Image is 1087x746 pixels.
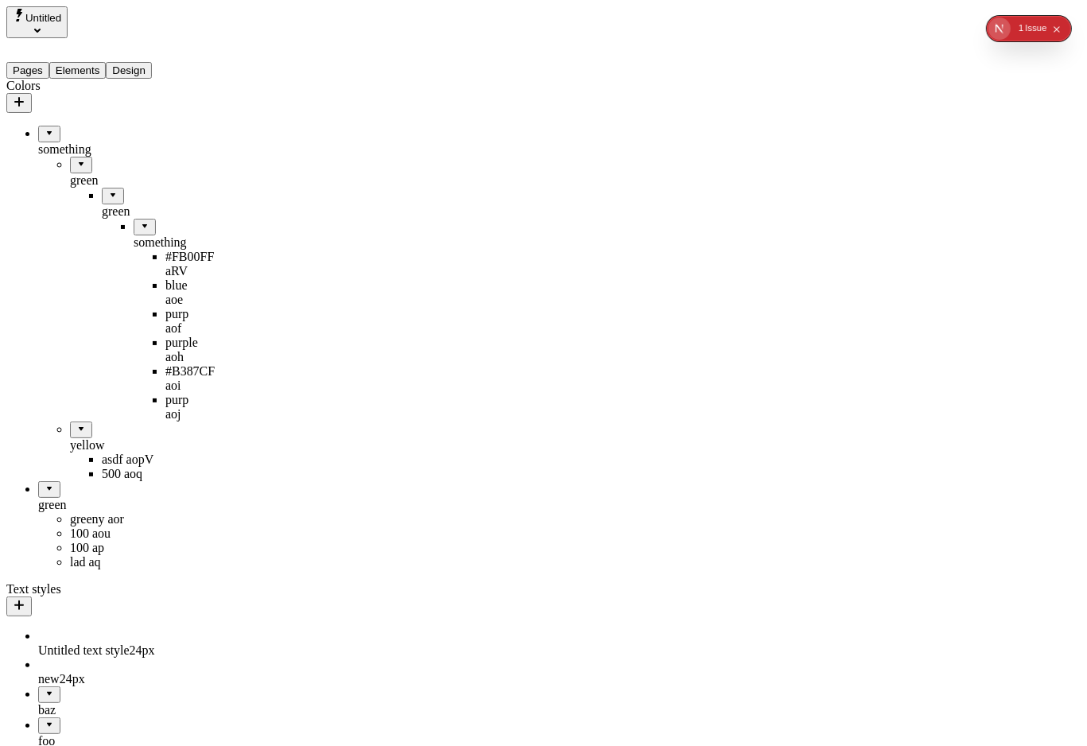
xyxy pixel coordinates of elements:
div: purple aoh [165,336,197,364]
div: 100 ap [70,541,197,555]
div: greeny aor [70,512,197,526]
div: baz [38,703,197,717]
div: purp aof [165,307,197,336]
button: Pages [6,62,49,79]
div: #B387CF aoi [165,364,197,393]
div: yellow [70,438,197,453]
div: Text styles [6,582,197,596]
div: green [70,173,197,188]
div: something [38,142,197,157]
div: blue aoe [165,278,197,307]
div: purp aoj [165,393,197,422]
div: new [38,672,197,686]
button: Select site [6,6,68,38]
span: Untitled [25,12,61,24]
div: asdf aopV [102,453,197,467]
div: Untitled text style [38,643,197,658]
button: Design [106,62,152,79]
button: Elements [49,62,107,79]
div: 500 aoq [102,467,197,481]
div: green [102,204,197,219]
span: 24 px [130,643,155,657]
div: #FB00FF aRV [165,250,197,278]
div: lad aq [70,555,197,569]
p: Cookie Test Route [6,13,232,27]
div: Colors [6,79,197,93]
span: 24 px [60,672,85,686]
div: green [38,498,197,512]
div: 100 aou [70,526,197,541]
div: something [134,235,197,250]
